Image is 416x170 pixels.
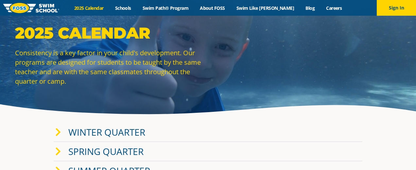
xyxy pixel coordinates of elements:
strong: 2025 Calendar [15,24,150,42]
p: Consistency is a key factor in your child's development. Our programs are designed for students t... [15,48,205,86]
a: Spring Quarter [68,145,144,158]
a: About FOSS [194,5,231,11]
a: Swim Path® Program [137,5,194,11]
a: Swim Like [PERSON_NAME] [231,5,300,11]
a: Winter Quarter [68,126,145,138]
a: 2025 Calendar [68,5,109,11]
a: Blog [300,5,321,11]
a: Careers [321,5,348,11]
img: FOSS Swim School Logo [3,3,59,13]
a: Schools [109,5,137,11]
